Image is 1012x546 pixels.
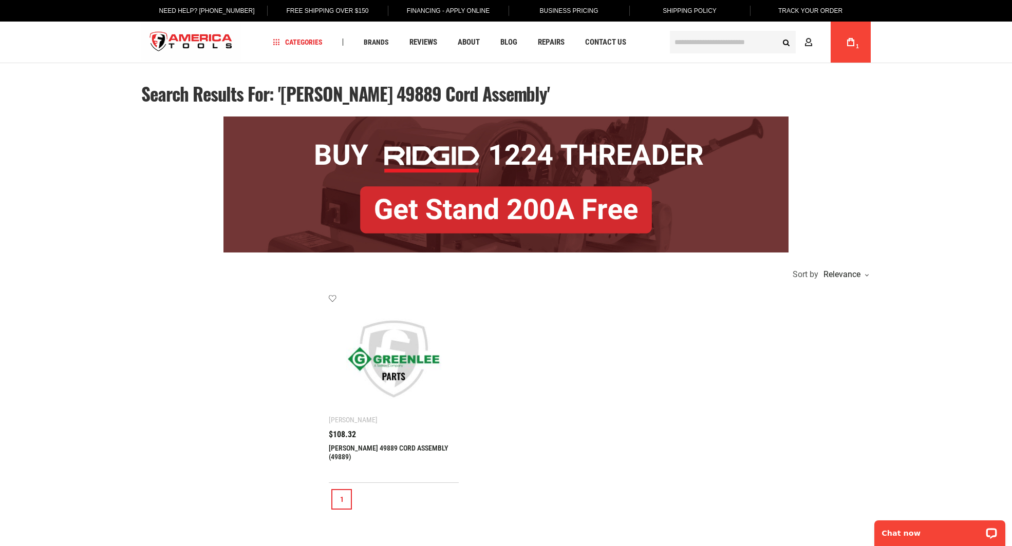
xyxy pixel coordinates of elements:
[793,270,818,279] span: Sort by
[409,38,437,46] span: Reviews
[453,35,484,49] a: About
[329,416,378,424] div: [PERSON_NAME]
[273,38,323,46] span: Categories
[141,23,241,62] a: store logo
[496,35,522,49] a: Blog
[141,23,241,62] img: America Tools
[776,32,796,52] button: Search
[329,431,356,439] span: $108.32
[458,38,480,46] span: About
[856,44,859,49] span: 1
[223,116,789,124] a: BOGO: Buy RIDGID® 1224 Threader, Get Stand 200A Free!
[405,35,442,49] a: Reviews
[663,7,717,14] span: Shipping Policy
[580,35,631,49] a: Contact Us
[500,38,517,46] span: Blog
[868,514,1012,546] iframe: LiveChat chat widget
[331,489,352,510] a: 1
[141,80,550,107] span: Search results for: '[PERSON_NAME] 49889 cord assembly'
[533,35,569,49] a: Repairs
[339,304,448,414] img: Greenlee 49889 CORD ASSEMBLY (49889)
[269,35,327,49] a: Categories
[841,22,860,63] a: 1
[821,270,868,279] div: Relevance
[585,38,626,46] span: Contact Us
[223,116,789,252] img: BOGO: Buy RIDGID® 1224 Threader, Get Stand 200A Free!
[538,38,565,46] span: Repairs
[359,35,393,49] a: Brands
[364,38,389,46] span: Brands
[329,444,448,461] a: [PERSON_NAME] 49889 CORD ASSEMBLY (49889)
